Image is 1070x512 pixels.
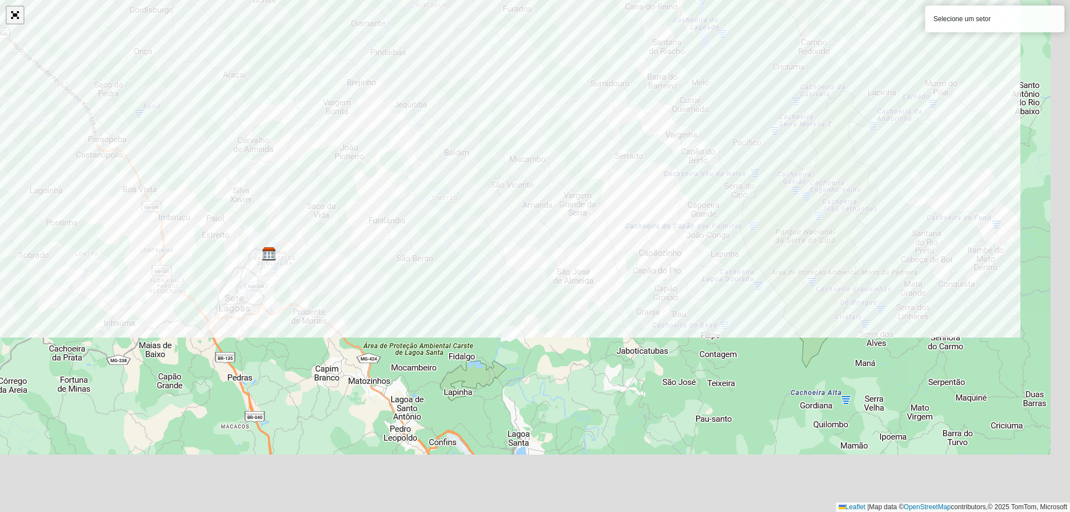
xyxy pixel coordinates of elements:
span: | [867,503,869,511]
a: Leaflet [839,503,865,511]
a: OpenStreetMap [904,503,951,511]
div: Selecione um setor [925,6,1064,32]
a: Abrir mapa em tela cheia [7,7,23,23]
div: Map data © contributors,© 2025 TomTom, Microsoft [836,503,1070,512]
